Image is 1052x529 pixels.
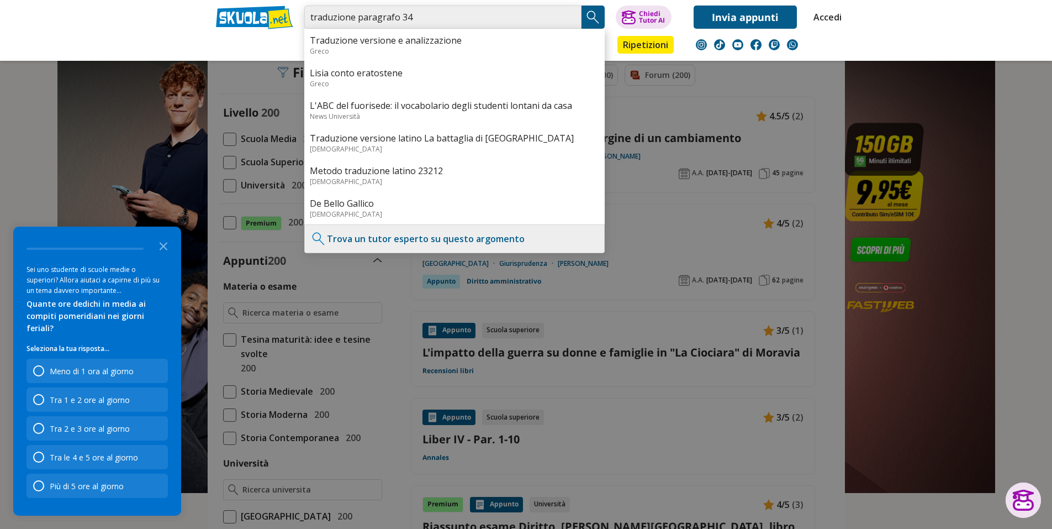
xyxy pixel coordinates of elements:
div: [DEMOGRAPHIC_DATA] [310,177,599,186]
a: Ripetizioni [617,36,674,54]
div: News Università [310,112,599,121]
a: Invia appunti [694,6,797,29]
img: Trova un tutor esperto [310,231,327,247]
a: Traduzione versione e analizzazione [310,34,599,46]
div: Survey [13,227,181,516]
a: L'ABC del fuorisede: il vocabolario degli studenti lontani da casa [310,99,599,112]
p: Seleziona la tua risposta... [27,343,168,354]
a: De Bello Gallico [310,197,599,209]
div: Più di 5 ore al giorno [27,474,168,498]
div: Greco [310,46,599,56]
div: Più di 5 ore al giorno [50,481,124,491]
a: Traduzione versione latino La battaglia di [GEOGRAPHIC_DATA] [310,132,599,144]
a: Metodo traduzione latino 23212 [310,165,599,177]
a: Lisia conto eratostene [310,67,599,79]
div: Quante ore dedichi in media ai compiti pomeridiani nei giorni feriali? [27,298,168,334]
div: Sei uno studente di scuole medie o superiori? Allora aiutaci a capirne di più su un tema davvero ... [27,264,168,296]
a: Appunti [302,36,351,56]
img: WhatsApp [787,39,798,50]
div: Tra le 4 e 5 ore al giorno [50,452,138,463]
div: Meno di 1 ora al giorno [27,359,168,383]
div: [DEMOGRAPHIC_DATA] [310,144,599,154]
div: Chiedi Tutor AI [639,11,665,24]
div: Meno di 1 ora al giorno [50,366,134,376]
input: Cerca appunti, riassunti o versioni [304,6,581,29]
div: [DEMOGRAPHIC_DATA] [310,209,599,219]
img: facebook [750,39,762,50]
div: Tra 2 e 3 ore al giorno [27,416,168,441]
div: Tra 1 e 2 ore al giorno [27,387,168,412]
img: Cerca appunti, riassunti o versioni [585,9,601,25]
div: Tra 1 e 2 ore al giorno [50,395,130,405]
img: youtube [732,39,743,50]
button: Close the survey [152,234,175,256]
img: instagram [696,39,707,50]
a: Trova un tutor esperto su questo argomento [327,233,525,245]
a: Accedi [813,6,837,29]
button: Search Button [581,6,605,29]
img: twitch [769,39,780,50]
div: Tra 2 e 3 ore al giorno [50,423,130,434]
div: Tra le 4 e 5 ore al giorno [27,445,168,469]
div: Greco [310,79,599,88]
img: tiktok [714,39,725,50]
button: ChiediTutor AI [616,6,672,29]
